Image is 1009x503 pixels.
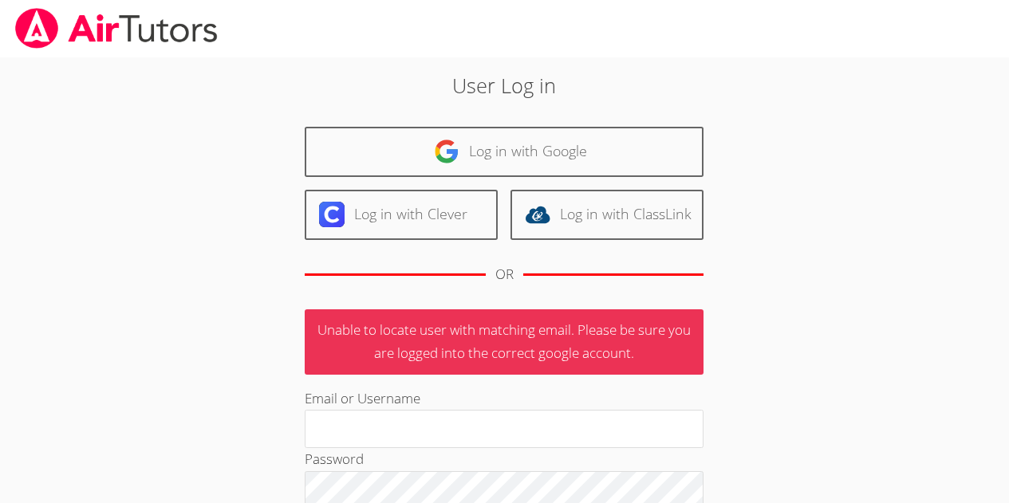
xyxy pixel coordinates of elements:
img: classlink-logo-d6bb404cc1216ec64c9a2012d9dc4662098be43eaf13dc465df04b49fa7ab582.svg [525,202,550,227]
img: airtutors_banner-c4298cdbf04f3fff15de1276eac7730deb9818008684d7c2e4769d2f7ddbe033.png [14,8,219,49]
a: Log in with Google [305,127,704,177]
img: clever-logo-6eab21bc6e7a338710f1a6ff85c0baf02591cd810cc4098c63d3a4b26e2feb20.svg [319,202,345,227]
a: Log in with ClassLink [510,190,704,240]
p: Unable to locate user with matching email. Please be sure you are logged into the correct google ... [305,309,704,375]
a: Log in with Clever [305,190,498,240]
div: OR [495,263,514,286]
h2: User Log in [232,70,777,100]
img: google-logo-50288ca7cdecda66e5e0955fdab243c47b7ad437acaf1139b6f446037453330a.svg [434,139,459,164]
label: Password [305,450,364,468]
label: Email or Username [305,389,420,407]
